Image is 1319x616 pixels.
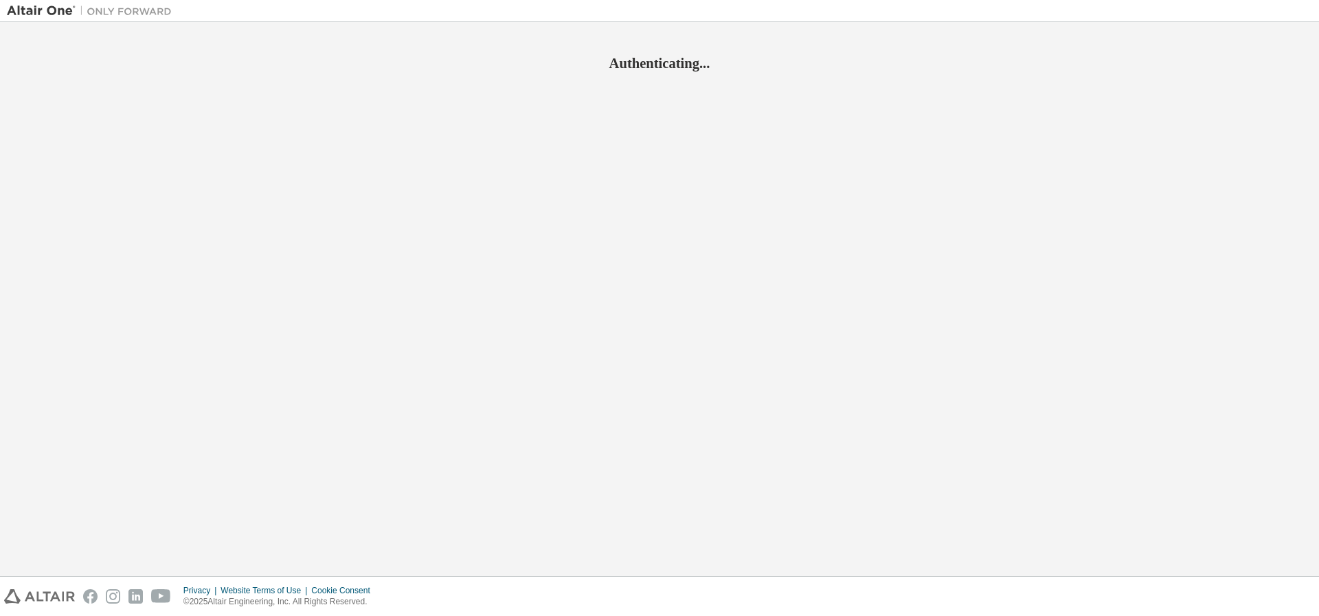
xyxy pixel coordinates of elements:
[7,4,179,18] img: Altair One
[83,589,98,604] img: facebook.svg
[151,589,171,604] img: youtube.svg
[183,585,221,596] div: Privacy
[311,585,378,596] div: Cookie Consent
[183,596,379,608] p: © 2025 Altair Engineering, Inc. All Rights Reserved.
[7,54,1312,72] h2: Authenticating...
[221,585,311,596] div: Website Terms of Use
[128,589,143,604] img: linkedin.svg
[106,589,120,604] img: instagram.svg
[4,589,75,604] img: altair_logo.svg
